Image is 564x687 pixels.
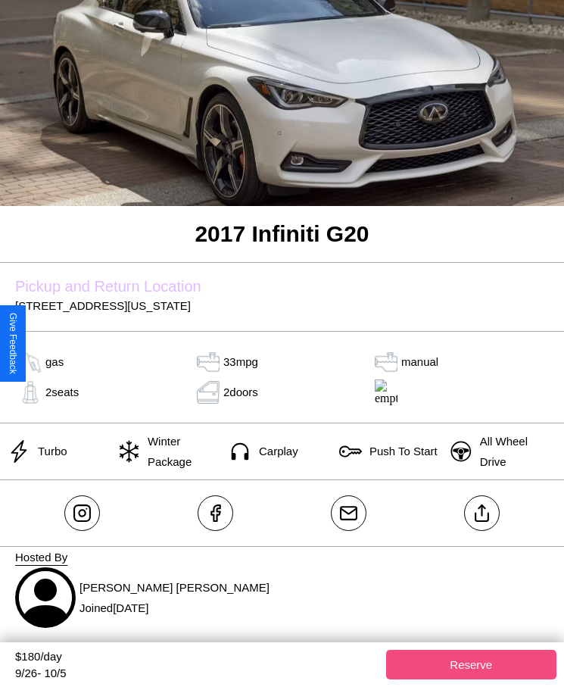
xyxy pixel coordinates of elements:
[140,431,225,472] p: Winter Package
[8,313,18,374] div: Give Feedback
[15,351,45,373] img: gas
[15,381,45,404] img: gas
[401,351,438,372] p: manual
[15,278,549,295] label: Pickup and Return Location
[371,351,401,373] img: gas
[193,381,223,404] img: door
[15,547,549,567] p: Hosted By
[79,598,270,618] p: Joined [DATE]
[362,441,438,461] p: Push To Start
[15,295,549,316] p: [STREET_ADDRESS][US_STATE]
[223,382,258,402] p: 2 doors
[193,351,223,373] img: tank
[371,379,401,405] img: empty
[30,441,67,461] p: Turbo
[223,351,258,372] p: 33 mpg
[15,667,379,679] div: 9 / 26 - 10 / 5
[472,431,556,472] p: All Wheel Drive
[386,650,557,679] button: Reserve
[251,441,298,461] p: Carplay
[79,577,270,598] p: [PERSON_NAME] [PERSON_NAME]
[45,382,79,402] p: 2 seats
[15,650,379,667] div: $ 180 /day
[45,351,64,372] p: gas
